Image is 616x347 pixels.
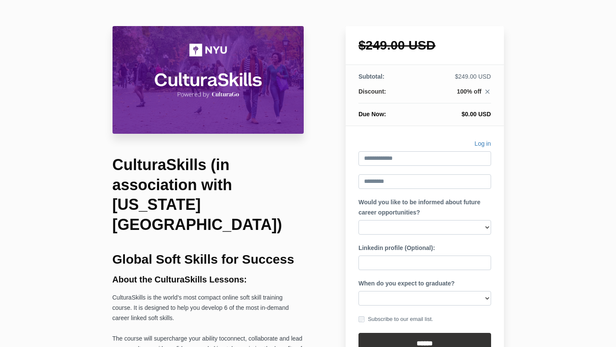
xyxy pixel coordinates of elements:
th: Due Now: [358,103,416,119]
th: Discount: [358,87,416,103]
img: 31710be-8b5f-527-66b4-0ce37cce11c4_CulturaSkills_NYU_Course_Header_Image.png [113,26,304,134]
i: close [484,88,491,95]
label: Linkedin profile (Optional): [358,243,435,253]
input: Subscribe to our email list. [358,316,364,322]
a: close [482,88,491,97]
h1: CulturaSkills (in association with [US_STATE][GEOGRAPHIC_DATA]) [113,155,304,235]
td: $249.00 USD [416,72,491,87]
h3: About the CulturaSkills Lessons: [113,275,304,284]
h1: $249.00 USD [358,39,491,52]
label: When do you expect to graduate? [358,279,455,289]
span: 100% off [457,88,482,95]
b: Global Soft Skills for Success [113,252,294,266]
span: CulturaSkills is the world’s most compact online soft skill training course. It is designed to he... [113,294,289,321]
label: Would you like to be informed about future career opportunities? [358,197,491,218]
a: Log in [474,139,491,151]
span: Subtotal: [358,73,385,80]
span: The course will supercharge your ability to [113,335,224,342]
label: Subscribe to our email list. [358,315,433,324]
span: $0.00 USD [462,111,491,118]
